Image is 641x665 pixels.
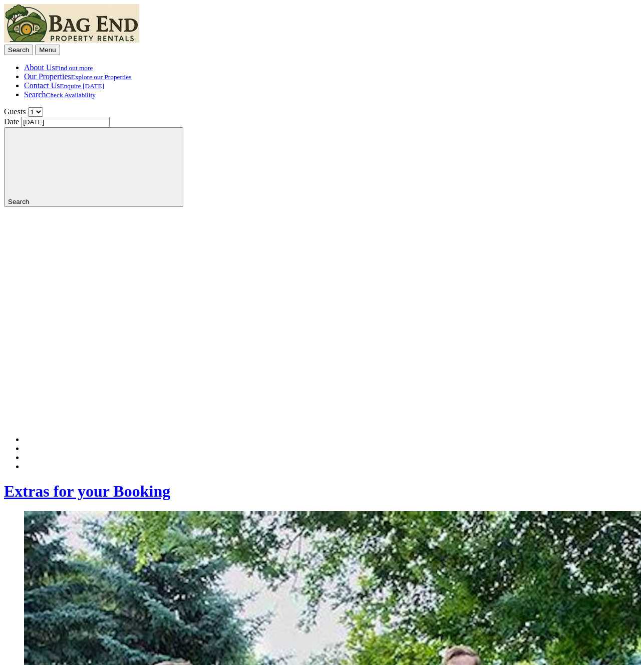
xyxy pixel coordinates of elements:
img: Bag End [4,4,139,43]
button: Search [4,45,33,55]
a: Extras for your Booking [4,482,170,500]
span: Menu [39,46,56,54]
input: Arrival Date [21,117,110,127]
button: Menu [35,45,60,55]
small: Check Availability [46,91,96,99]
button: Search [4,127,183,207]
a: SearchCheck Availability [24,90,96,99]
span: Search [8,46,29,54]
label: Guests [4,107,26,116]
label: Date [4,117,19,126]
a: Our PropertiesExplore our Properties [24,72,131,81]
a: About UsFind out more [24,63,93,72]
small: Enquire [DATE] [60,82,104,90]
a: Contact UsEnquire [DATE] [24,81,104,90]
small: Explore our Properties [71,73,132,81]
small: Find out more [55,64,93,72]
span: Search [8,198,29,205]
